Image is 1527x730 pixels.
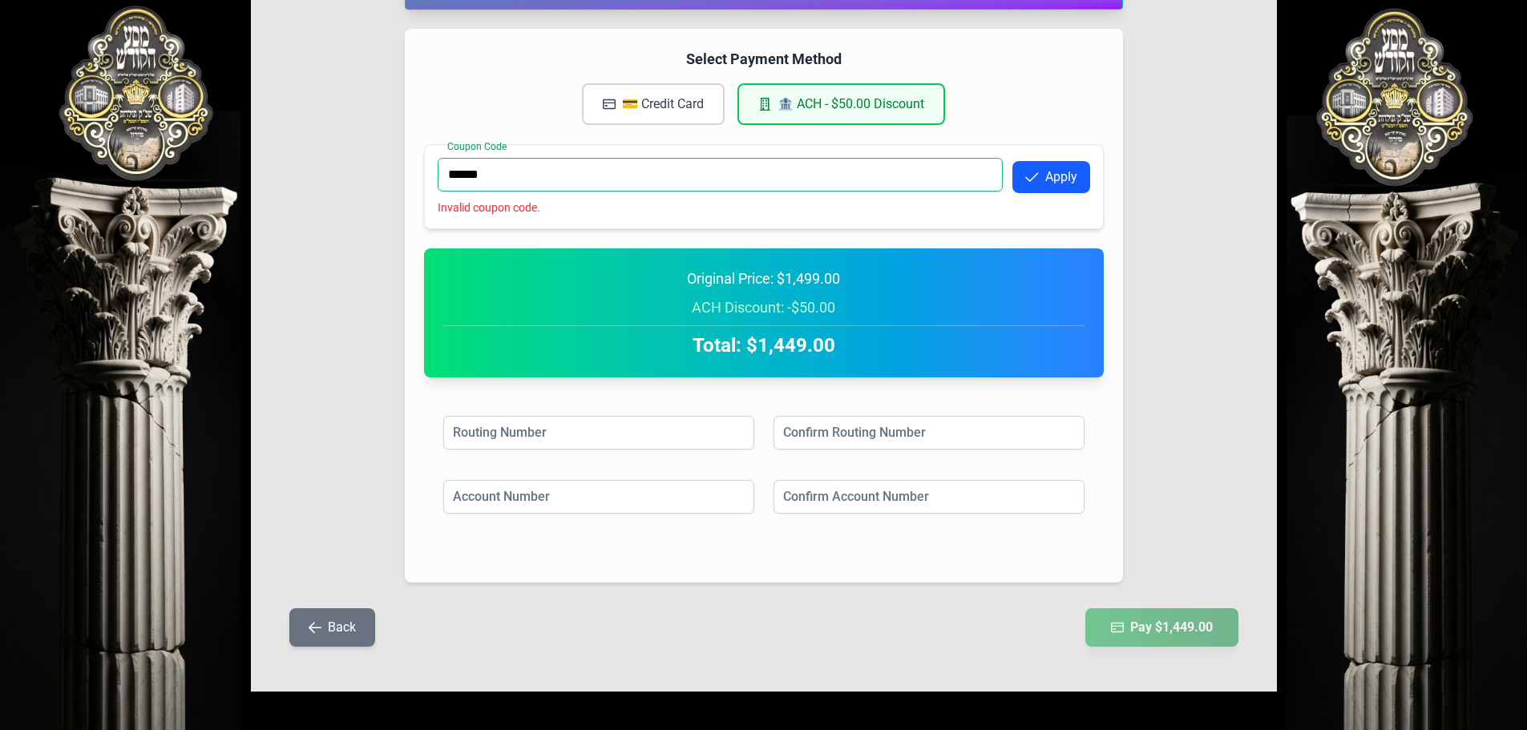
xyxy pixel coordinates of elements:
div: Invalid coupon code. [438,200,1090,216]
h4: Select Payment Method [424,48,1104,71]
button: Apply [1012,161,1090,193]
button: Pay $1,449.00 [1085,608,1238,647]
div: ACH Discount: -$50.00 [443,296,1085,319]
button: 💳 Credit Card [582,83,725,125]
h2: Total: $1,449.00 [443,333,1085,358]
div: Original Price: $1,499.00 [443,268,1085,290]
button: Back [289,608,375,647]
button: 🏦 ACH - $50.00 Discount [737,83,945,125]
